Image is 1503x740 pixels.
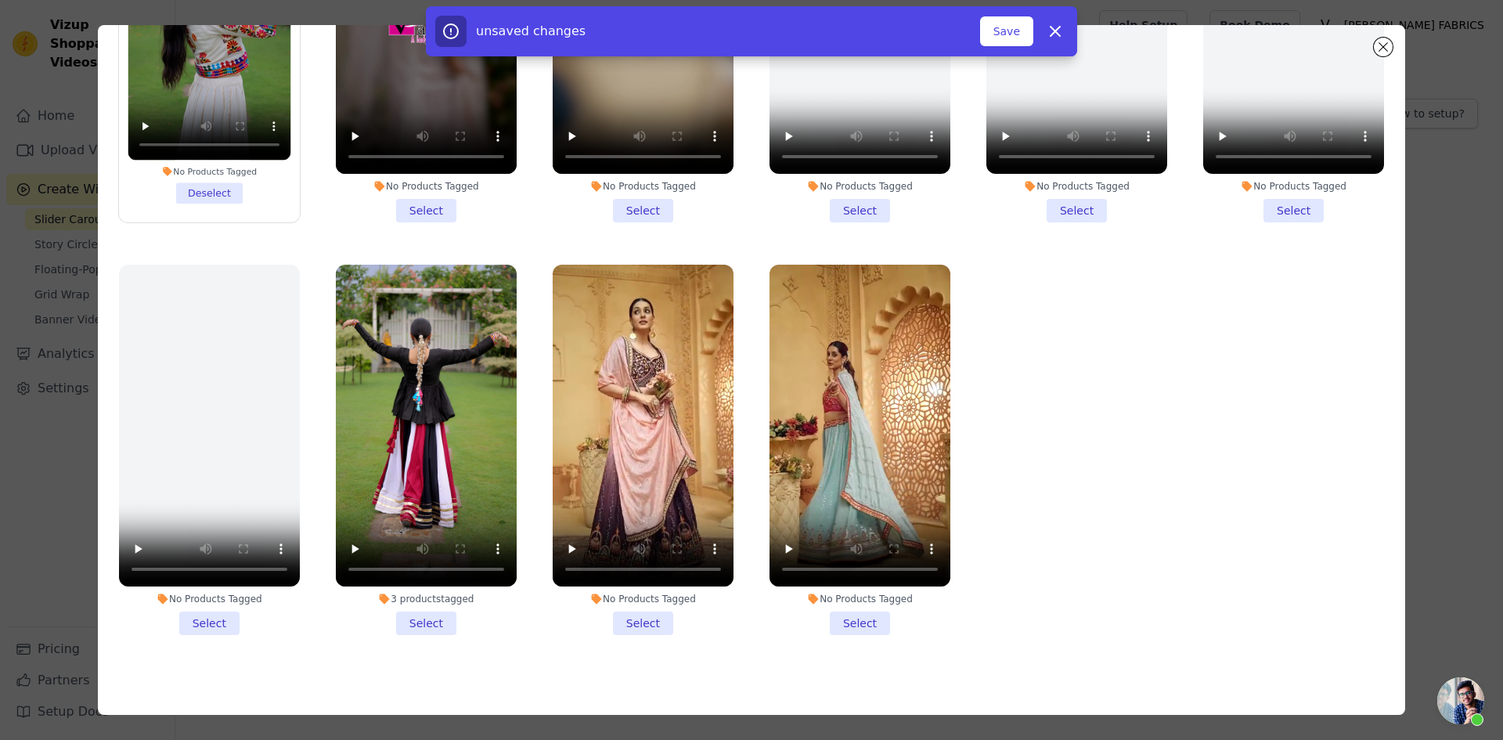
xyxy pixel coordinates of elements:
[119,593,300,605] div: No Products Tagged
[986,180,1167,193] div: No Products Tagged
[553,180,733,193] div: No Products Tagged
[980,16,1033,46] button: Save
[770,593,950,605] div: No Products Tagged
[476,23,586,38] span: unsaved changes
[336,180,517,193] div: No Products Tagged
[770,180,950,193] div: No Products Tagged
[128,166,290,177] div: No Products Tagged
[553,593,733,605] div: No Products Tagged
[336,593,517,605] div: 3 products tagged
[1203,180,1384,193] div: No Products Tagged
[1437,677,1484,724] a: Open chat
